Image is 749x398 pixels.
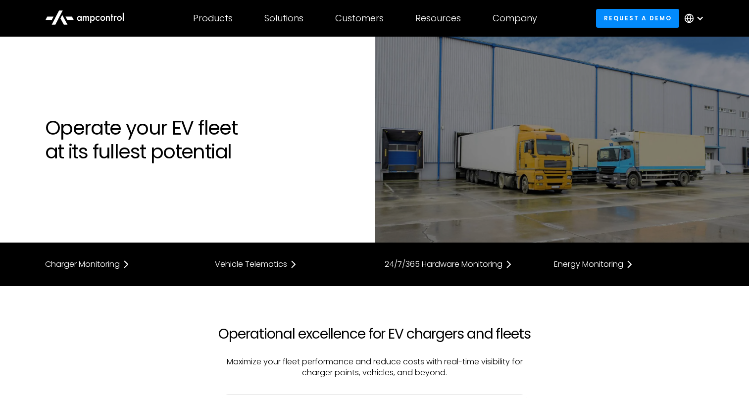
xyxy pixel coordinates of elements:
a: 24/7/365 Hardware Monitoring [385,258,535,270]
a: Request a demo [596,9,679,27]
div: Company [493,13,537,24]
a: Vehicle Telematics [215,258,365,270]
div: Customers [335,13,384,24]
div: Solutions [264,13,303,24]
div: Resources [415,13,461,24]
div: 24/7/365 Hardware Monitoring [385,260,502,268]
div: Products [193,13,233,24]
h2: Operational excellence for EV chargers and fleets [215,326,535,343]
div: Charger Monitoring [45,260,120,268]
h1: Operate your EV fleet at its fullest potential [45,116,365,163]
a: Energy Monitoring [554,258,704,270]
p: Maximize your fleet performance and reduce costs with real-time visibility for charger points, ve... [215,356,535,379]
div: Vehicle Telematics [215,260,287,268]
div: Energy Monitoring [554,260,623,268]
a: Charger Monitoring [45,258,195,270]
